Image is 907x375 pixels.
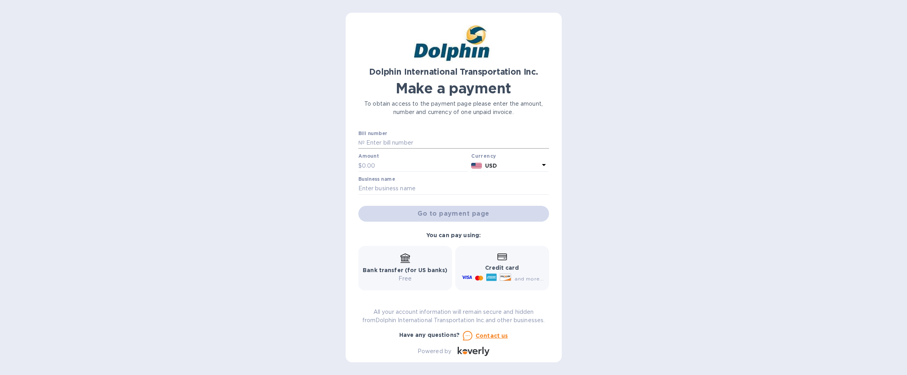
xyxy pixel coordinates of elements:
[426,232,481,238] b: You can pay using:
[358,139,365,147] p: №
[358,308,549,325] p: All your account information will remain secure and hidden from Dolphin International Transportat...
[365,137,549,149] input: Enter bill number
[476,332,508,339] u: Contact us
[418,347,451,356] p: Powered by
[358,154,379,159] label: Amount
[399,332,460,338] b: Have any questions?
[369,67,538,77] b: Dolphin International Transportation Inc.
[362,160,468,172] input: 0.00
[485,162,497,169] b: USD
[358,162,362,170] p: $
[358,131,387,136] label: Bill number
[363,274,447,283] p: Free
[363,267,447,273] b: Bank transfer (for US banks)
[358,100,549,116] p: To obtain access to the payment page please enter the amount, number and currency of one unpaid i...
[358,177,395,182] label: Business name
[358,183,549,195] input: Enter business name
[485,265,518,271] b: Credit card
[358,80,549,97] h1: Make a payment
[514,276,543,282] span: and more...
[471,153,496,159] b: Currency
[471,163,482,168] img: USD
